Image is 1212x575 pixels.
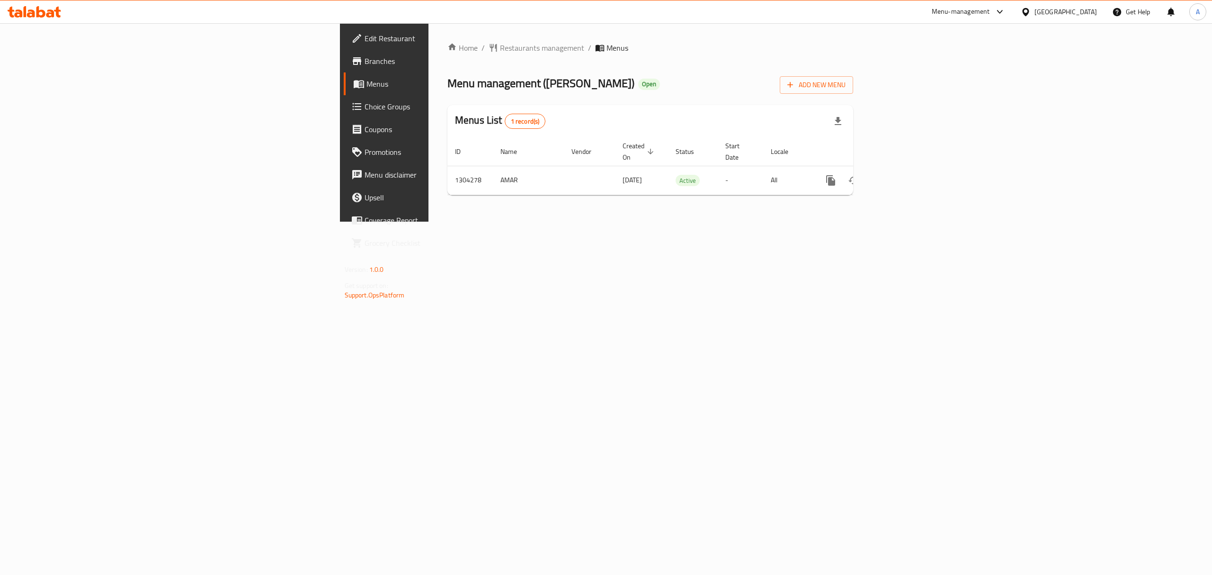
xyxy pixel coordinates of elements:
span: Branches [365,55,535,67]
a: Support.OpsPlatform [345,289,405,301]
span: Get support on: [345,279,388,292]
div: Export file [827,110,849,133]
span: Active [676,175,700,186]
span: Upsell [365,192,535,203]
button: Add New Menu [780,76,853,94]
li: / [588,42,591,54]
a: Menus [344,72,543,95]
span: 1.0.0 [369,263,384,276]
span: Grocery Checklist [365,237,535,249]
span: Menus [606,42,628,54]
span: Name [500,146,529,157]
span: Choice Groups [365,101,535,112]
span: Start Date [725,140,752,163]
span: Vendor [571,146,604,157]
div: Menu-management [932,6,990,18]
th: Actions [812,137,918,166]
span: Coverage Report [365,215,535,226]
span: Edit Restaurant [365,33,535,44]
a: Choice Groups [344,95,543,118]
span: Open [638,80,660,88]
table: enhanced table [447,137,918,195]
nav: breadcrumb [447,42,853,54]
a: Grocery Checklist [344,232,543,254]
span: Version: [345,263,368,276]
span: 1 record(s) [505,117,545,126]
a: Branches [344,50,543,72]
button: Change Status [842,169,865,192]
span: Menu disclaimer [365,169,535,180]
a: Promotions [344,141,543,163]
span: Menus [366,78,535,90]
a: Upsell [344,186,543,209]
span: ID [455,146,473,157]
a: Coverage Report [344,209,543,232]
span: Promotions [365,146,535,158]
td: All [763,166,812,195]
span: Coupons [365,124,535,135]
span: Locale [771,146,801,157]
span: [DATE] [623,174,642,186]
button: more [820,169,842,192]
span: Status [676,146,706,157]
div: Total records count [505,114,546,129]
span: Created On [623,140,657,163]
a: Edit Restaurant [344,27,543,50]
td: - [718,166,763,195]
h2: Menus List [455,113,545,129]
div: [GEOGRAPHIC_DATA] [1034,7,1097,17]
a: Menu disclaimer [344,163,543,186]
span: A [1196,7,1200,17]
div: Open [638,79,660,90]
a: Coupons [344,118,543,141]
span: Add New Menu [787,79,846,91]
